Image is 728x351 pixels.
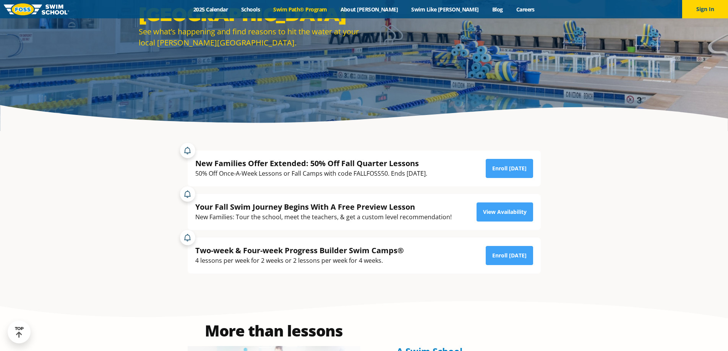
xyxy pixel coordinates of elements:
a: Enroll [DATE] [486,246,533,265]
a: Careers [509,6,541,13]
img: FOSS Swim School Logo [4,3,69,15]
div: 4 lessons per week for 2 weeks or 2 lessons per week for 4 weeks. [195,256,404,266]
a: Schools [235,6,267,13]
h2: More than lessons [188,323,360,338]
div: TOP [15,326,24,338]
div: Two-week & Four-week Progress Builder Swim Camps® [195,245,404,256]
a: Blog [485,6,509,13]
div: 50% Off Once-A-Week Lessons or Fall Camps with code FALLFOSS50. Ends [DATE]. [195,168,427,179]
a: View Availability [477,202,533,222]
a: Swim Path® Program [267,6,334,13]
div: New Families: Tour the school, meet the teachers, & get a custom level recommendation! [195,212,452,222]
a: About [PERSON_NAME] [334,6,405,13]
a: Enroll [DATE] [486,159,533,178]
a: 2025 Calendar [187,6,235,13]
div: New Families Offer Extended: 50% Off Fall Quarter Lessons [195,158,427,168]
div: Your Fall Swim Journey Begins With A Free Preview Lesson [195,202,452,212]
a: Swim Like [PERSON_NAME] [405,6,486,13]
div: See what’s happening and find reasons to hit the water at your local [PERSON_NAME][GEOGRAPHIC_DATA]. [139,26,360,48]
